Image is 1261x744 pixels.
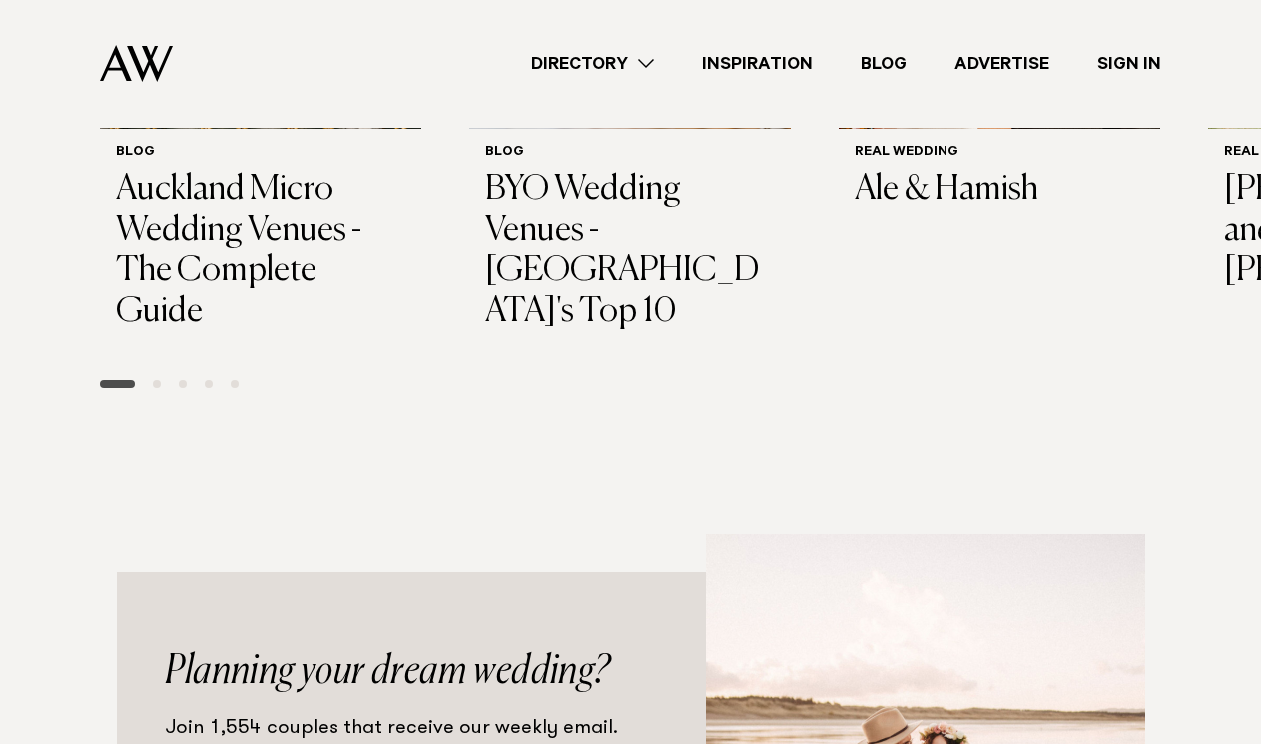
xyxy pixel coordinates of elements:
[100,45,173,82] img: Auckland Weddings Logo
[837,51,931,78] a: Blog
[1073,51,1185,78] a: Sign In
[165,716,658,741] p: Join 1,554 couples that receive our weekly email.
[855,145,1144,162] h6: Real Wedding
[507,51,678,78] a: Directory
[855,170,1144,211] h3: Ale & Hamish
[116,145,405,162] h6: Blog
[165,652,658,692] h2: Planning your dream wedding?
[678,51,837,78] a: Inspiration
[485,145,775,162] h6: Blog
[116,170,405,333] h3: Auckland Micro Wedding Venues - The Complete Guide
[931,51,1073,78] a: Advertise
[485,170,775,333] h3: BYO Wedding Venues - [GEOGRAPHIC_DATA]'s Top 10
